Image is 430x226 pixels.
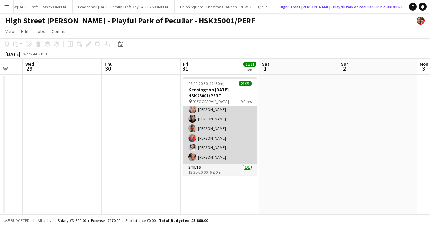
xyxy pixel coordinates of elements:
[341,61,349,67] span: Sun
[104,61,113,67] span: Thu
[4,0,73,13] button: C&W [DATE] Craft - C&W25004/PERF
[73,0,175,13] button: Leadenhall [DATE] Family Craft Day - 40LH25004/PERF
[183,164,257,186] app-card-role: Stilts1/113:30-20:00 (6h30m)
[244,67,256,72] div: 1 Job
[241,99,252,104] span: 9 Roles
[239,81,252,86] span: 21/21
[5,16,255,26] h1: High Street [PERSON_NAME] - Playful Park of Peculiar - HSK25001/PERF
[420,61,428,67] span: Mon
[175,0,274,13] button: Union Square - Christmas Launch - BUWS25001/PERF
[193,99,229,104] span: [GEOGRAPHIC_DATA]
[18,27,31,36] a: Edit
[5,51,20,57] div: [DATE]
[35,28,45,34] span: Jobs
[41,51,48,56] div: BST
[52,28,67,34] span: Comms
[25,61,34,67] span: Wed
[182,65,188,72] span: 31
[159,218,208,223] span: Total Budgeted £3 860.00
[183,87,257,99] h3: Kensington [DATE] - HSK25001/PERF
[3,27,17,36] a: View
[21,28,29,34] span: Edit
[261,65,269,72] span: 1
[24,65,34,72] span: 29
[417,17,425,25] app-user-avatar: Performer Department
[22,51,38,56] span: Week 44
[243,62,256,67] span: 21/21
[340,65,349,72] span: 2
[5,28,15,34] span: View
[188,81,225,86] span: 08:00-20:30 (12h30m)
[183,53,257,164] app-card-role: [PERSON_NAME][PERSON_NAME][US_STATE] [PERSON_NAME] De Guero [PERSON_NAME][PERSON_NAME][PERSON_NAM...
[58,218,208,223] div: Salary £3 690.00 + Expenses £170.00 + Subsistence £0.00 =
[183,61,188,67] span: Fri
[33,27,48,36] a: Jobs
[3,217,31,224] button: Budgeted
[262,61,269,67] span: Sat
[36,218,52,223] span: All jobs
[274,0,408,13] button: High Street [PERSON_NAME] - Playful Park of Peculiar - HSK25001/PERF
[103,65,113,72] span: 30
[419,65,428,72] span: 3
[49,27,69,36] a: Comms
[11,218,30,223] span: Budgeted
[183,77,257,175] app-job-card: 08:00-20:30 (12h30m)21/21Kensington [DATE] - HSK25001/PERF [GEOGRAPHIC_DATA]9 Roles[PERSON_NAME][...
